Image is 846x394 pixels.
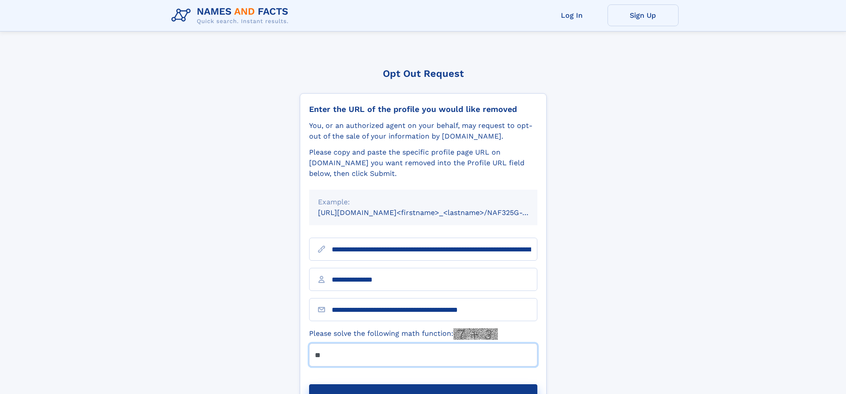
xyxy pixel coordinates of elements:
[318,197,528,207] div: Example:
[309,147,537,179] div: Please copy and paste the specific profile page URL on [DOMAIN_NAME] you want removed into the Pr...
[309,328,498,340] label: Please solve the following math function:
[318,208,554,217] small: [URL][DOMAIN_NAME]<firstname>_<lastname>/NAF325G-xxxxxxxx
[536,4,608,26] a: Log In
[300,68,547,79] div: Opt Out Request
[168,4,296,28] img: Logo Names and Facts
[608,4,679,26] a: Sign Up
[309,120,537,142] div: You, or an authorized agent on your behalf, may request to opt-out of the sale of your informatio...
[309,104,537,114] div: Enter the URL of the profile you would like removed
